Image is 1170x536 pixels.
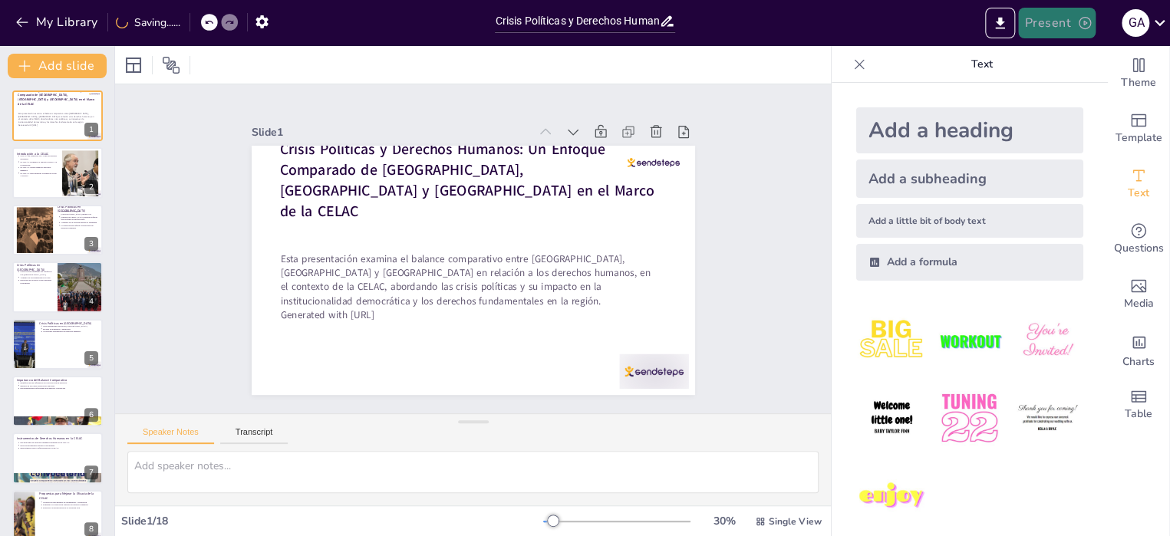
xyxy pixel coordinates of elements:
img: 3.jpeg [1012,305,1083,377]
div: Slide 1 / 18 [121,514,543,528]
span: Text [1128,185,1149,202]
button: Present [1018,8,1095,38]
p: Recomendaciones informadas para mejorar la situación [20,387,98,390]
div: Get real-time input from your audience [1108,212,1169,267]
p: La CELAC promueve el diálogo político y la cooperación [20,160,58,166]
p: Crisis Políticas en [GEOGRAPHIC_DATA] [39,321,98,325]
div: Add images, graphics, shapes or video [1108,267,1169,322]
div: 30 % [706,514,743,528]
div: Add a formula [856,244,1083,281]
p: Esta presentación examina el balance comparativo entre [GEOGRAPHIC_DATA], [GEOGRAPHIC_DATA] y [GE... [18,112,95,123]
button: G A [1122,8,1149,38]
p: Esta presentación examina el balance comparativo entre [GEOGRAPHIC_DATA], [GEOGRAPHIC_DATA] y [GE... [280,252,657,307]
p: Escasez de alimentos y medicinas [43,327,98,330]
img: 7.jpeg [856,461,928,532]
div: 2 [12,147,103,198]
button: Speaker Notes [127,427,214,444]
p: Propuestas para Mejorar la Eficacia de la CELAC [39,492,98,500]
p: [DEMOGRAPHIC_DATA] masivas reflejan desconfianza en instituciones [61,215,98,221]
button: My Library [12,10,104,35]
div: 7 [84,465,98,479]
div: Layout [121,53,146,77]
button: Add slide [8,54,107,78]
p: Declaraciones de derechos humanos emitidas por la CELAC [20,442,98,445]
p: CELAC fue creada en 2011 como un espacio autónomo [20,154,58,159]
img: 5.jpeg [934,383,1005,454]
div: 2 [84,180,98,194]
div: Slide 1 [252,125,529,140]
span: Theme [1121,74,1156,91]
div: 6 [84,408,98,422]
span: Media [1124,295,1154,312]
button: Transcript [220,427,288,444]
strong: Crisis Políticas y Derechos Humanos: Un Enfoque Comparado de [GEOGRAPHIC_DATA], [GEOGRAPHIC_DATA]... [18,89,94,106]
div: 1 [12,90,103,141]
p: Introducción a la CELAC [17,151,58,156]
span: Position [162,56,180,74]
span: Questions [1114,240,1164,257]
div: 5 [12,319,103,370]
span: Charts [1122,353,1155,370]
p: Impacto de las crisis políticas en cada país [20,384,98,387]
p: Generated with [URL] [18,123,95,127]
p: Aumento de la pobreza durante la pandemia [61,221,98,224]
div: 3 [84,237,98,251]
span: Template [1116,130,1162,146]
button: Export to PowerPoint [985,8,1015,38]
span: Single View [769,515,822,528]
img: 1.jpeg [856,305,928,377]
div: Add charts and graphs [1108,322,1169,377]
p: Violaciones sistemáticas de derechos humanos [43,330,98,333]
div: Saving...... [116,15,180,30]
p: Inestabilidad política en [GEOGRAPHIC_DATA] desde 2010 [61,209,98,215]
p: Represión de protestas contra medidas económicas [20,279,53,284]
div: Add a little bit of body text [856,204,1083,238]
p: Identificación de diferencias en la protección de derechos [20,381,98,384]
p: Importancia del Balance Comparativo [17,378,98,383]
p: Crisis Políticas en [GEOGRAPHIC_DATA] [17,263,53,271]
p: Crisis humanitaria severa en [GEOGRAPHIC_DATA] [43,324,98,327]
div: 4 [12,261,103,312]
p: Text [872,46,1093,83]
strong: Crisis Políticas y Derechos Humanos: Un Enfoque Comparado de [GEOGRAPHIC_DATA], [GEOGRAPHIC_DATA]... [279,139,654,221]
div: Add ready made slides [1108,101,1169,156]
div: Add a table [1108,377,1169,432]
p: La crisis política afecta la protección de derechos humanos [61,224,98,229]
p: Falta de mecanismos jurídicos vinculantes [20,444,98,447]
span: Table [1125,406,1152,423]
input: Insert title [495,10,658,32]
p: Aumento de la inseguridad en el país [20,276,53,279]
p: Interrogantes sobre la efectividad de la CELAC [20,447,98,450]
div: Add a subheading [856,159,1083,198]
p: Promover la participación de la sociedad civil [43,506,98,509]
div: 5 [84,351,98,365]
p: La CELAC aborda temas de derechos humanos [20,166,58,171]
p: Generated with [URL] [280,307,657,321]
div: 8 [84,522,98,536]
img: 4.jpeg [856,383,928,454]
p: Crisis sociales marcadas por conflictos con [DEMOGRAPHIC_DATA] [20,271,53,276]
div: 6 [12,376,103,426]
p: Crisis Políticas en [GEOGRAPHIC_DATA] [58,205,98,213]
div: Add a heading [856,107,1083,153]
div: 7 [12,432,103,483]
p: Fomentar la cooperación regional en derechos humanos [43,503,98,506]
div: 1 [84,123,98,136]
div: G A [1122,9,1149,37]
div: Change the overall theme [1108,46,1169,101]
div: 3 [12,205,103,255]
p: La CELAC busca mejorar la situación social y política [20,171,58,176]
div: 4 [84,294,98,308]
img: 2.jpeg [934,305,1005,377]
p: Creación de mecanismos de seguimiento y evaluación [43,501,98,504]
div: Add text boxes [1108,156,1169,212]
img: 6.jpeg [1012,383,1083,454]
p: Instrumentos de Derechos Humanos en la CELAC [17,436,98,441]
